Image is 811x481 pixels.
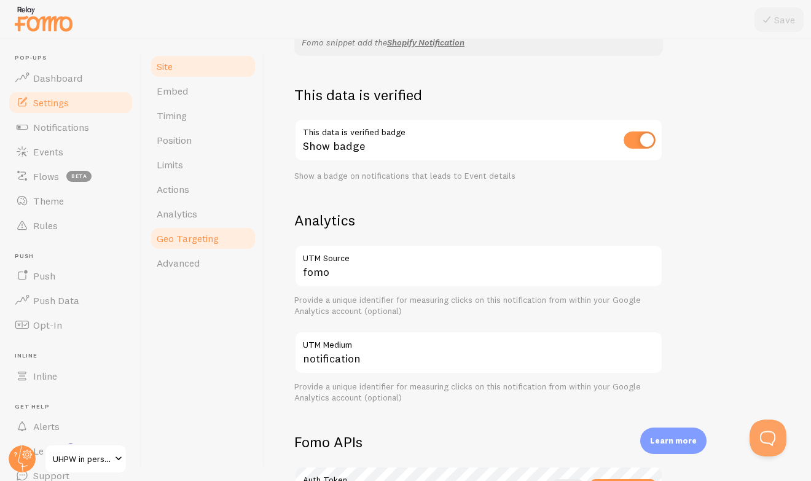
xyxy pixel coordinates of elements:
[157,257,200,269] span: Advanced
[7,139,134,164] a: Events
[149,177,257,201] a: Actions
[294,119,663,163] div: Show badge
[294,331,663,352] label: UTM Medium
[149,152,257,177] a: Limits
[33,72,82,84] span: Dashboard
[157,232,219,244] span: Geo Targeting
[157,183,189,195] span: Actions
[7,66,134,90] a: Dashboard
[33,146,63,158] span: Events
[7,115,134,139] a: Notifications
[66,171,92,182] span: beta
[33,270,55,282] span: Push
[750,420,786,456] iframe: Help Scout Beacon - Open
[149,54,257,79] a: Site
[294,244,663,265] label: UTM Source
[7,164,134,189] a: Flows beta
[294,295,663,316] div: Provide a unique identifier for measuring clicks on this notification from within your Google Ana...
[149,128,257,152] a: Position
[149,226,257,251] a: Geo Targeting
[294,432,663,452] h2: Fomo APIs
[7,414,134,439] a: Alerts
[294,85,663,104] h2: This data is verified
[44,444,127,474] a: UHPW in person upsell
[33,294,79,307] span: Push Data
[33,195,64,207] span: Theme
[33,370,57,382] span: Inline
[7,313,134,337] a: Opt-In
[15,252,134,260] span: Push
[157,85,188,97] span: Embed
[640,428,707,454] div: Learn more
[157,134,192,146] span: Position
[7,213,134,238] a: Rules
[15,352,134,360] span: Inline
[13,3,74,34] img: fomo-relay-logo-orange.svg
[7,364,134,388] a: Inline
[294,211,663,230] h2: Analytics
[33,170,59,182] span: Flows
[294,171,663,182] div: Show a badge on notifications that leads to Event details
[157,208,197,220] span: Analytics
[149,201,257,226] a: Analytics
[294,381,663,403] div: Provide a unique identifier for measuring clicks on this notification from within your Google Ana...
[33,219,58,232] span: Rules
[33,319,62,331] span: Opt-In
[33,96,69,109] span: Settings
[157,158,183,171] span: Limits
[33,420,60,432] span: Alerts
[157,60,173,72] span: Site
[33,445,58,457] span: Learn
[15,54,134,62] span: Pop-ups
[387,37,464,48] a: Shopify Notification
[157,109,187,122] span: Timing
[650,435,697,447] p: Learn more
[7,264,134,288] a: Push
[7,439,134,463] a: Learn
[149,251,257,275] a: Advanced
[53,452,111,466] span: UHPW in person upsell
[7,189,134,213] a: Theme
[149,79,257,103] a: Embed
[7,288,134,313] a: Push Data
[7,90,134,115] a: Settings
[65,444,76,455] svg: <p>Watch New Feature Tutorials!</p>
[149,103,257,128] a: Timing
[33,121,89,133] span: Notifications
[15,403,134,411] span: Get Help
